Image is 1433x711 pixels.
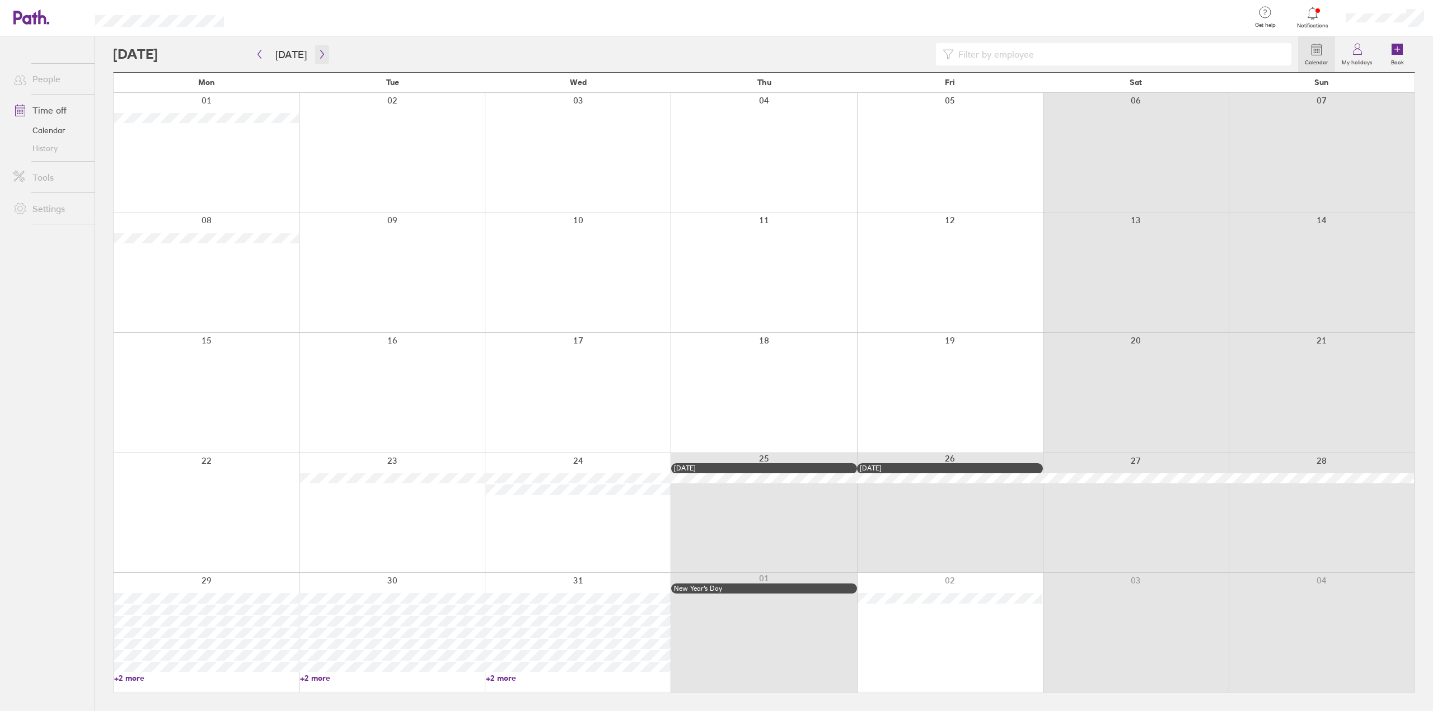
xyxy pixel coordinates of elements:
span: Tue [386,78,399,87]
span: Fri [945,78,955,87]
span: Get help [1247,22,1284,29]
a: Settings [4,197,95,220]
a: +2 more [114,673,299,683]
button: [DATE] [266,45,316,64]
label: My holidays [1335,56,1379,66]
input: Filter by employee [954,44,1285,65]
a: Book [1379,36,1415,72]
a: +2 more [486,673,671,683]
a: Calendar [1298,36,1335,72]
a: People [4,68,95,90]
label: Calendar [1298,56,1335,66]
label: Book [1384,56,1411,66]
a: Tools [4,166,95,189]
div: [DATE] [674,464,854,472]
span: Sat [1130,78,1142,87]
span: Sun [1314,78,1329,87]
span: Thu [757,78,771,87]
div: New Year’s Day [674,585,854,592]
div: [DATE] [860,464,1040,472]
a: Time off [4,99,95,121]
span: Mon [198,78,215,87]
a: +2 more [300,673,485,683]
span: Wed [570,78,587,87]
a: Calendar [4,121,95,139]
a: My holidays [1335,36,1379,72]
span: Notifications [1295,22,1331,29]
a: Notifications [1295,6,1331,29]
a: History [4,139,95,157]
